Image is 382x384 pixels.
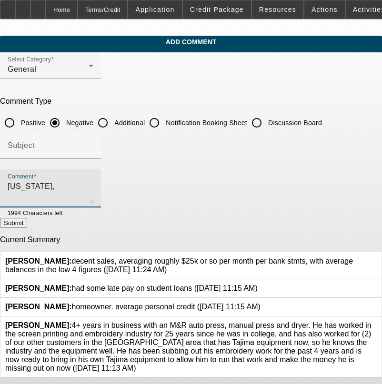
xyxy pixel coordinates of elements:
[252,0,303,19] button: Resources
[5,257,353,274] span: decent sales, averaging roughly $25k or so per month per bank stmts, with average balances in the...
[7,38,375,46] span: Add Comment
[5,257,72,265] b: [PERSON_NAME]:
[5,303,72,311] b: [PERSON_NAME]:
[128,0,181,19] button: Application
[266,118,322,128] label: Discussion Board
[312,6,338,13] span: Actions
[183,0,251,19] button: Credit Package
[19,118,45,128] label: Positive
[259,6,296,13] span: Resources
[8,174,34,180] mat-label: Comment
[5,321,372,372] span: 4+ years in business with an M&R auto press, manual press and dryer. He has worked in the screen ...
[8,141,35,149] mat-label: Subject
[8,57,51,63] mat-label: Select Category
[164,118,247,128] label: Notification Booking Sheet
[5,321,72,329] b: [PERSON_NAME]:
[135,6,174,13] span: Application
[8,207,63,218] mat-hint: 1994 Characters left
[112,118,145,128] label: Additional
[5,303,261,311] span: homeowner. average personal credit ([DATE] 11:15 AM)
[304,0,345,19] button: Actions
[64,118,93,128] label: Negative
[8,65,36,73] span: General
[190,6,244,13] span: Credit Package
[5,284,72,292] b: [PERSON_NAME]:
[5,284,258,292] span: had some late pay on student loans ([DATE] 11:15 AM)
